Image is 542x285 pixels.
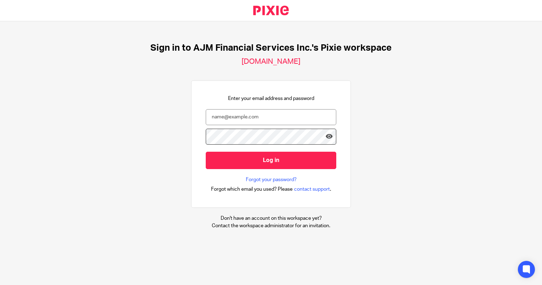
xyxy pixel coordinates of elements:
[294,186,330,193] span: contact support
[246,176,297,183] a: Forgot your password?
[228,95,314,102] p: Enter your email address and password
[206,152,336,169] input: Log in
[150,43,392,54] h1: Sign in to AJM Financial Services Inc.'s Pixie workspace
[206,109,336,125] input: name@example.com
[212,222,330,229] p: Contact the workspace administrator for an invitation.
[212,215,330,222] p: Don't have an account on this workspace yet?
[211,185,331,193] div: .
[242,57,300,66] h2: [DOMAIN_NAME]
[211,186,293,193] span: Forgot which email you used? Please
